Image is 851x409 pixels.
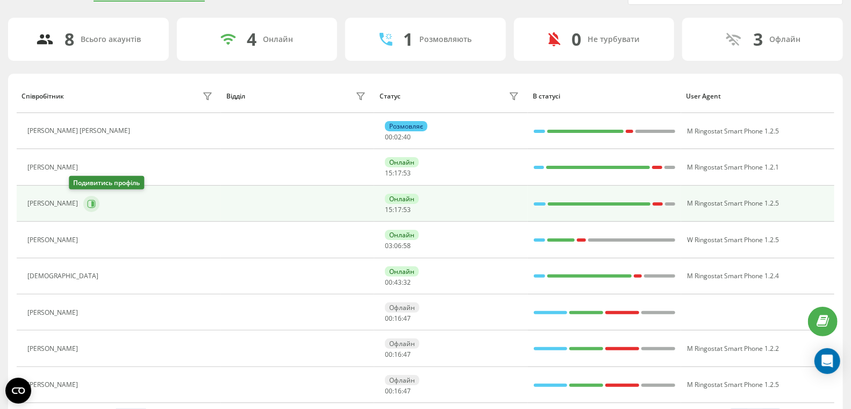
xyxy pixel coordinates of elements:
[403,168,411,178] span: 53
[403,314,411,323] span: 47
[263,35,293,44] div: Онлайн
[394,386,402,396] span: 16
[403,241,411,250] span: 58
[385,339,419,349] div: Офлайн
[687,199,779,208] span: M Ringostat Smart Phone 1.2.5
[27,381,81,389] div: [PERSON_NAME]
[394,241,402,250] span: 06
[385,205,392,214] span: 15
[394,168,402,178] span: 17
[385,170,411,177] div: : :
[687,271,779,280] span: M Ringostat Smart Phone 1.2.4
[27,164,81,171] div: [PERSON_NAME]
[403,278,411,287] span: 32
[69,176,144,189] div: Подивитись профіль
[27,236,81,244] div: [PERSON_NAME]
[385,242,411,250] div: : :
[247,29,256,50] div: 4
[403,29,413,50] div: 1
[403,132,411,142] span: 40
[533,93,676,100] div: В статусі
[403,386,411,396] span: 47
[385,279,411,286] div: : :
[588,35,640,44] div: Не турбувати
[380,93,401,100] div: Статус
[22,93,64,100] div: Співробітник
[394,314,402,323] span: 16
[385,350,392,359] span: 00
[385,133,411,141] div: : :
[385,387,411,395] div: : :
[385,132,392,142] span: 00
[385,194,419,204] div: Онлайн
[686,93,829,100] div: User Agent
[65,29,74,50] div: 8
[687,380,779,389] span: M Ringostat Smart Phone 1.2.5
[27,127,133,135] div: [PERSON_NAME] [PERSON_NAME]
[814,348,840,374] div: Open Intercom Messenger
[27,345,81,352] div: [PERSON_NAME]
[687,235,779,244] span: W Ringostat Smart Phone 1.2.5
[394,132,402,142] span: 02
[403,350,411,359] span: 47
[27,309,81,316] div: [PERSON_NAME]
[687,344,779,353] span: M Ringostat Smart Phone 1.2.2
[385,157,419,167] div: Онлайн
[226,93,245,100] div: Відділ
[5,378,31,404] button: Open CMP widget
[769,35,800,44] div: Офлайн
[571,29,581,50] div: 0
[385,230,419,240] div: Онлайн
[385,206,411,214] div: : :
[385,266,419,277] div: Онлайн
[385,315,411,322] div: : :
[753,29,763,50] div: 3
[385,302,419,313] div: Офлайн
[27,200,81,207] div: [PERSON_NAME]
[385,168,392,178] span: 15
[385,314,392,323] span: 00
[394,205,402,214] span: 17
[385,375,419,385] div: Офлайн
[385,386,392,396] span: 00
[385,278,392,287] span: 00
[385,241,392,250] span: 03
[27,272,101,280] div: [DEMOGRAPHIC_DATA]
[385,121,427,131] div: Розмовляє
[385,351,411,358] div: : :
[81,35,141,44] div: Всього акаунтів
[687,126,779,136] span: M Ringostat Smart Phone 1.2.5
[394,350,402,359] span: 16
[419,35,471,44] div: Розмовляють
[403,205,411,214] span: 53
[394,278,402,287] span: 43
[687,163,779,172] span: M Ringostat Smart Phone 1.2.1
